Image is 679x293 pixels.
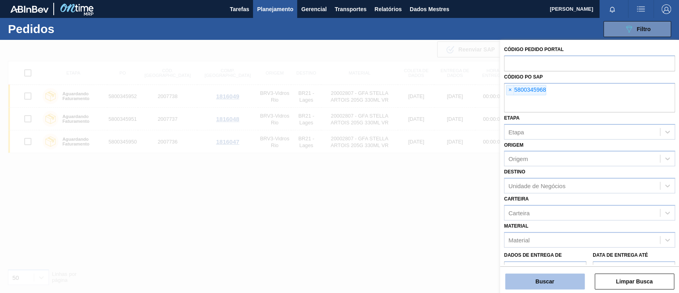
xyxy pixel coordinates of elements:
font: Material [508,236,529,243]
img: TNhmsLtSVTkK8tSr43FrP2fwEKptu5GPRR3wAAAABJRU5ErkJggg== [10,6,49,13]
font: Etapa [504,115,519,121]
button: Filtro [603,21,671,37]
font: Planejamento [257,6,293,12]
font: Carteira [504,196,529,202]
img: Sair [661,4,671,14]
font: Carteira [508,209,529,216]
font: Material [504,223,528,229]
font: Relatórios [374,6,401,12]
font: Filtro [637,26,651,32]
font: Etapa [508,128,524,135]
font: Data de Entrega até [593,252,648,258]
font: Origem [508,155,528,162]
font: Pedidos [8,22,54,35]
font: Destino [504,169,525,175]
font: Dados Mestres [410,6,449,12]
input: dd/mm/aaaa [504,261,586,277]
button: Notificações [599,4,625,15]
font: Dados de Entrega de [504,252,562,258]
font: Gerencial [301,6,327,12]
font: Código PO SAP [504,74,543,80]
font: Tarefas [230,6,249,12]
font: Código Pedido Portal [504,47,564,52]
div: 5800345968 [506,85,546,95]
font: Transportes [335,6,366,12]
font: Origem [504,142,523,148]
input: dd/mm/aaaa [593,261,675,277]
font: [PERSON_NAME] [550,6,593,12]
img: ações do usuário [636,4,646,14]
span: × [506,85,514,95]
font: Unidade de Negócios [508,183,565,189]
